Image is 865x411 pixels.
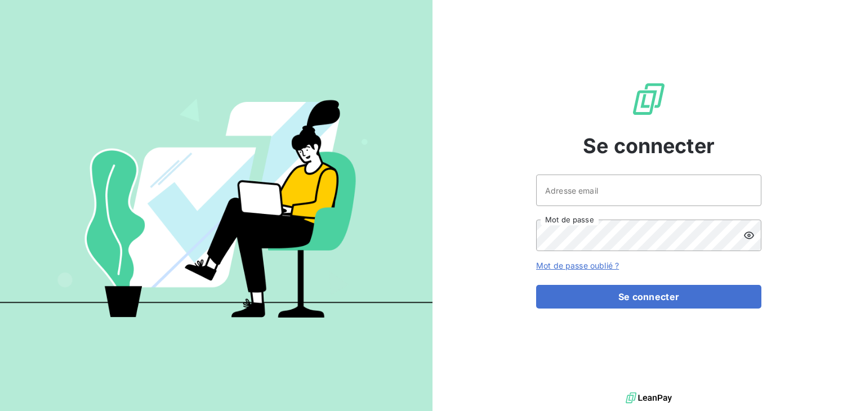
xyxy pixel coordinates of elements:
[536,285,761,309] button: Se connecter
[536,175,761,206] input: placeholder
[626,390,672,406] img: logo
[631,81,667,117] img: Logo LeanPay
[536,261,619,270] a: Mot de passe oublié ?
[583,131,715,161] span: Se connecter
